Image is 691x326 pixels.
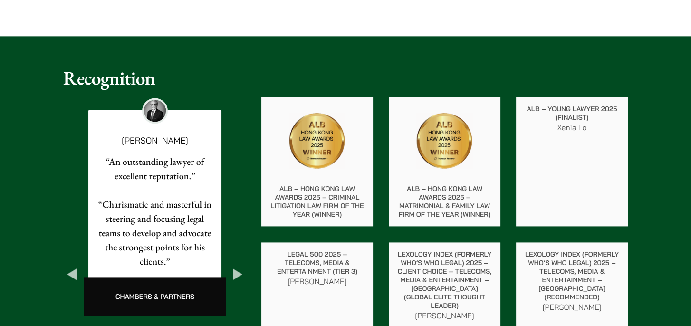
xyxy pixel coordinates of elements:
[524,301,620,313] p: [PERSON_NAME]
[396,250,492,310] p: Lexology Index (formerly Who’s Who Legal) 2025 – Client Choice – Telecoms, Media & Entertainment ...
[269,276,365,287] p: [PERSON_NAME]
[269,184,365,219] p: ALB – Hong Kong Law Awards 2025 – Criminal Litigation Law Firm of the Year (Winner)
[396,310,492,321] p: [PERSON_NAME]
[88,277,221,316] div: Chambers & Partners
[396,184,492,219] p: ALB – Hong Kong Law Awards 2025 – Matrimonial & Family Law Firm of the Year (Winner)
[104,136,206,145] p: [PERSON_NAME]
[229,266,246,283] button: Next
[524,122,620,133] p: Xenia Lo
[63,266,80,283] button: Previous
[96,197,214,268] p: “Charismatic and masterful in steering and focusing legal teams to develop and advocate the stron...
[269,250,365,276] p: Legal 500 2025 – Telecoms, Media & Entertainment (Tier 3)
[524,250,620,301] p: Lexology Index (formerly Who’s Who Legal) 2025 – Telecoms, Media & Entertainment – [GEOGRAPHIC_DA...
[63,67,628,89] h2: Recognition
[524,105,620,122] p: ALB – Young Lawyer 2025 (Finalist)
[96,154,214,183] p: “An outstanding lawyer of excellent reputation.”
